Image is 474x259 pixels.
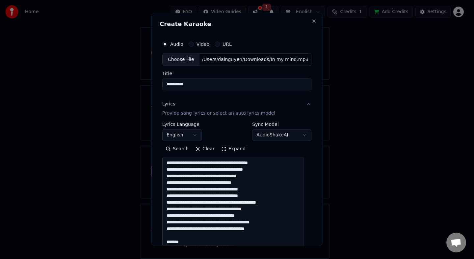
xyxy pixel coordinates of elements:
[218,144,249,154] button: Expand
[199,56,311,63] div: /Users/dainguyen/Downloads/In my mind.mp3
[162,144,192,154] button: Search
[162,71,311,76] label: Title
[252,122,312,127] label: Sync Model
[163,54,199,66] div: Choose File
[162,96,311,122] button: LyricsProvide song lyrics or select an auto lyrics model
[162,101,175,107] div: Lyrics
[192,144,218,154] button: Clear
[162,122,202,127] label: Lyrics Language
[170,42,183,46] label: Audio
[197,42,209,46] label: Video
[160,21,314,27] h2: Create Karaoke
[223,42,232,46] label: URL
[162,110,275,117] p: Provide song lyrics or select an auto lyrics model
